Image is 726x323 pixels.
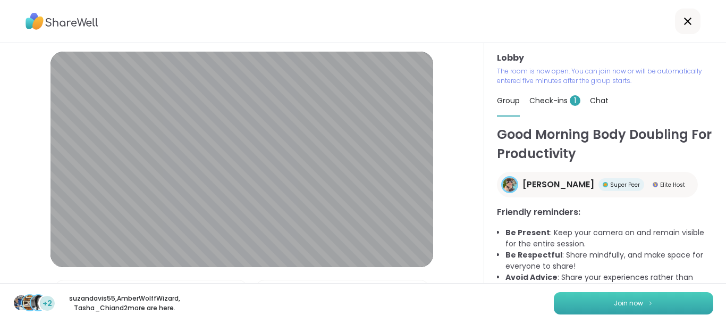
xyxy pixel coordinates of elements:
h3: Friendly reminders: [497,206,713,219]
a: Adrienne_QueenOfTheDawn[PERSON_NAME]Super PeerSuper PeerElite HostElite Host [497,172,698,197]
h3: Lobby [497,52,713,64]
span: [PERSON_NAME] [522,178,594,191]
span: Join now [614,299,643,308]
button: Join now [554,292,713,314]
img: Super Peer [603,182,608,187]
span: | [73,280,76,302]
span: Super Peer [610,181,640,189]
p: The room is now open. You can join now or will be automatically entered five minutes after the gr... [497,67,713,86]
img: AmberWolffWizard [22,295,37,310]
img: ShareWell Logo [26,9,98,34]
li: : Share your experiences rather than advice, as peers are not mental health professionals. [505,272,713,294]
li: : Share mindfully, and make space for everyone to share! [505,250,713,272]
img: Tasha_Chi [31,295,46,310]
span: | [274,280,277,302]
span: +2 [43,298,52,309]
span: Check-ins [529,95,580,106]
span: Elite Host [660,181,685,189]
b: Avoid Advice [505,272,558,283]
img: Camera [260,280,270,302]
b: Be Respectful [505,250,562,260]
img: suzandavis55 [14,295,29,310]
img: Elite Host [653,182,658,187]
h1: Good Morning Body Doubling For Productivity [497,125,713,163]
span: Group [497,95,520,106]
img: Microphone [60,280,69,302]
b: Be Present [505,227,550,238]
span: Chat [590,95,609,106]
img: ShareWell Logomark [647,300,654,306]
p: suzandavis55 , AmberWolffWizard , Tasha_Chi and 2 more are here. [65,294,184,313]
img: Adrienne_QueenOfTheDawn [503,178,517,192]
span: 1 [570,95,580,106]
li: : Keep your camera on and remain visible for the entire session. [505,227,713,250]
